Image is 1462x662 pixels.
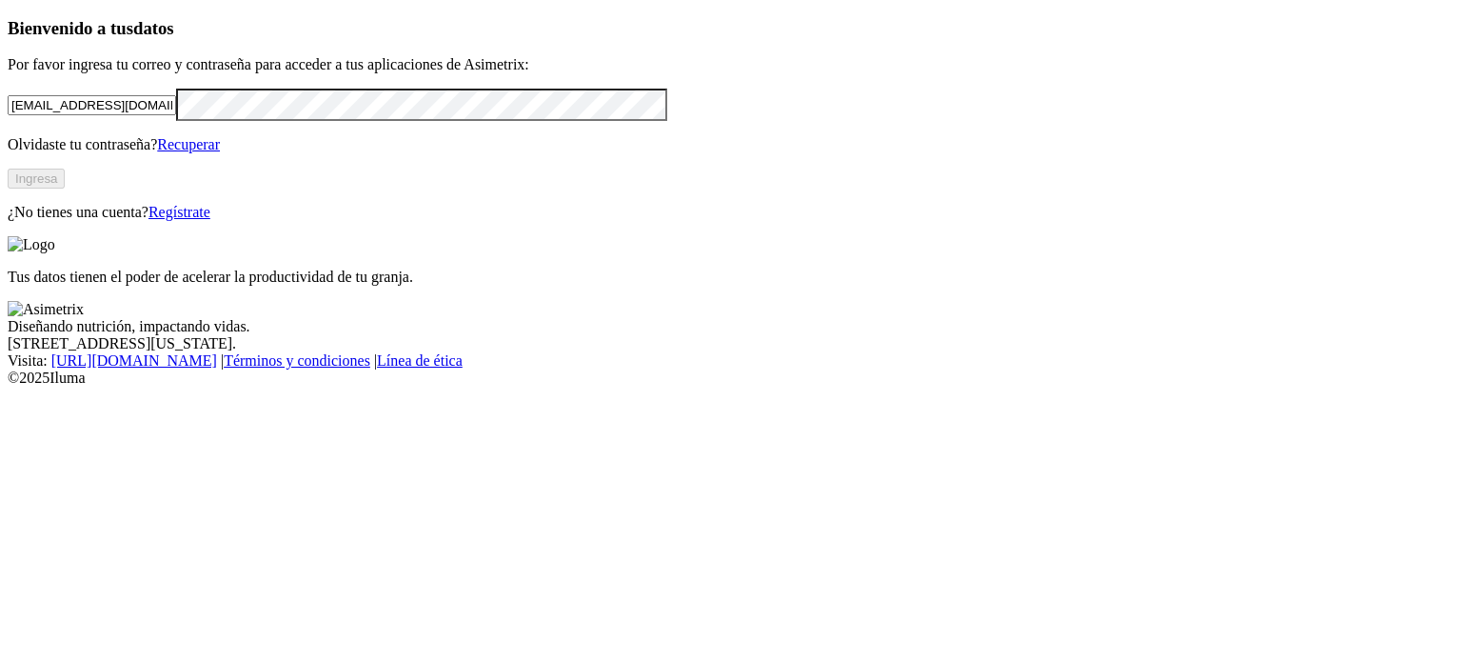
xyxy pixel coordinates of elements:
[8,335,1454,352] div: [STREET_ADDRESS][US_STATE].
[8,18,1454,39] h3: Bienvenido a tus
[8,204,1454,221] p: ¿No tienes una cuenta?
[157,136,220,152] a: Recuperar
[8,370,1454,387] div: © 2025 Iluma
[8,318,1454,335] div: Diseñando nutrición, impactando vidas.
[8,136,1454,153] p: Olvidaste tu contraseña?
[8,236,55,253] img: Logo
[8,56,1454,73] p: Por favor ingresa tu correo y contraseña para acceder a tus aplicaciones de Asimetrix:
[224,352,370,369] a: Términos y condiciones
[377,352,463,369] a: Línea de ética
[148,204,210,220] a: Regístrate
[8,301,84,318] img: Asimetrix
[133,18,174,38] span: datos
[8,95,176,115] input: Tu correo
[51,352,217,369] a: [URL][DOMAIN_NAME]
[8,269,1454,286] p: Tus datos tienen el poder de acelerar la productividad de tu granja.
[8,352,1454,370] div: Visita : | |
[8,169,65,189] button: Ingresa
